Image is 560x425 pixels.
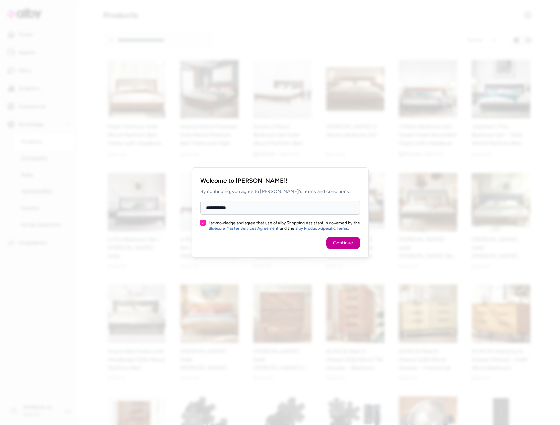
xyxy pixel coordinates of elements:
p: By continuing, you agree to [PERSON_NAME]'s terms and conditions. [200,188,360,195]
button: Continue [326,237,360,249]
a: Bluecore Master Services Agreement [209,226,279,231]
a: alby Product-Specific Terms. [295,226,349,231]
h2: Welcome to [PERSON_NAME]! [200,176,360,186]
label: I acknowledge and agree that use of alby Shopping Assistant is governed by the and the [209,220,360,231]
